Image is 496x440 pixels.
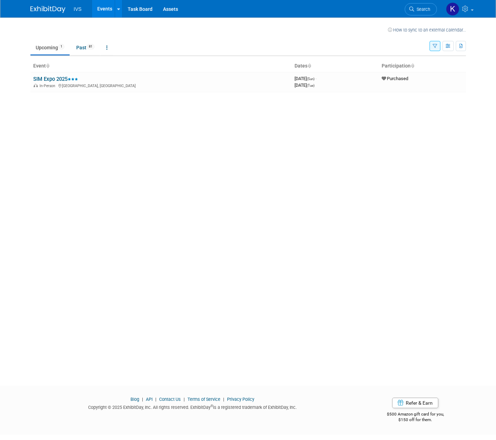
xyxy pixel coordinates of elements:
[382,76,408,81] span: Purchased
[446,2,459,16] img: Karl Fauerbach
[392,398,438,408] a: Refer & Earn
[159,397,181,402] a: Contact Us
[58,44,64,49] span: 1
[182,397,186,402] span: |
[221,397,226,402] span: |
[316,76,317,81] span: -
[379,60,466,72] th: Participation
[40,84,57,88] span: In-Person
[130,397,139,402] a: Blog
[388,27,466,33] a: How to sync to an external calendar...
[30,6,65,13] img: ExhibitDay
[34,84,38,87] img: In-Person Event
[365,417,466,423] div: $150 off for them.
[411,63,414,69] a: Sort by Participation Type
[87,44,94,49] span: 81
[307,77,314,81] span: (Sun)
[30,41,70,54] a: Upcoming1
[365,407,466,423] div: $500 Amazon gift card for you,
[46,63,49,69] a: Sort by Event Name
[146,397,153,402] a: API
[295,76,317,81] span: [DATE]
[33,83,289,88] div: [GEOGRAPHIC_DATA], [GEOGRAPHIC_DATA]
[292,60,379,72] th: Dates
[154,397,158,402] span: |
[211,404,213,408] sup: ®
[71,41,100,54] a: Past81
[33,76,78,82] a: SIM Expo 2025
[227,397,254,402] a: Privacy Policy
[307,84,314,87] span: (Tue)
[74,6,82,12] span: IVS
[414,7,430,12] span: Search
[295,83,314,88] span: [DATE]
[30,60,292,72] th: Event
[187,397,220,402] a: Terms of Service
[405,3,437,15] a: Search
[307,63,311,69] a: Sort by Start Date
[140,397,145,402] span: |
[30,403,354,411] div: Copyright © 2025 ExhibitDay, Inc. All rights reserved. ExhibitDay is a registered trademark of Ex...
